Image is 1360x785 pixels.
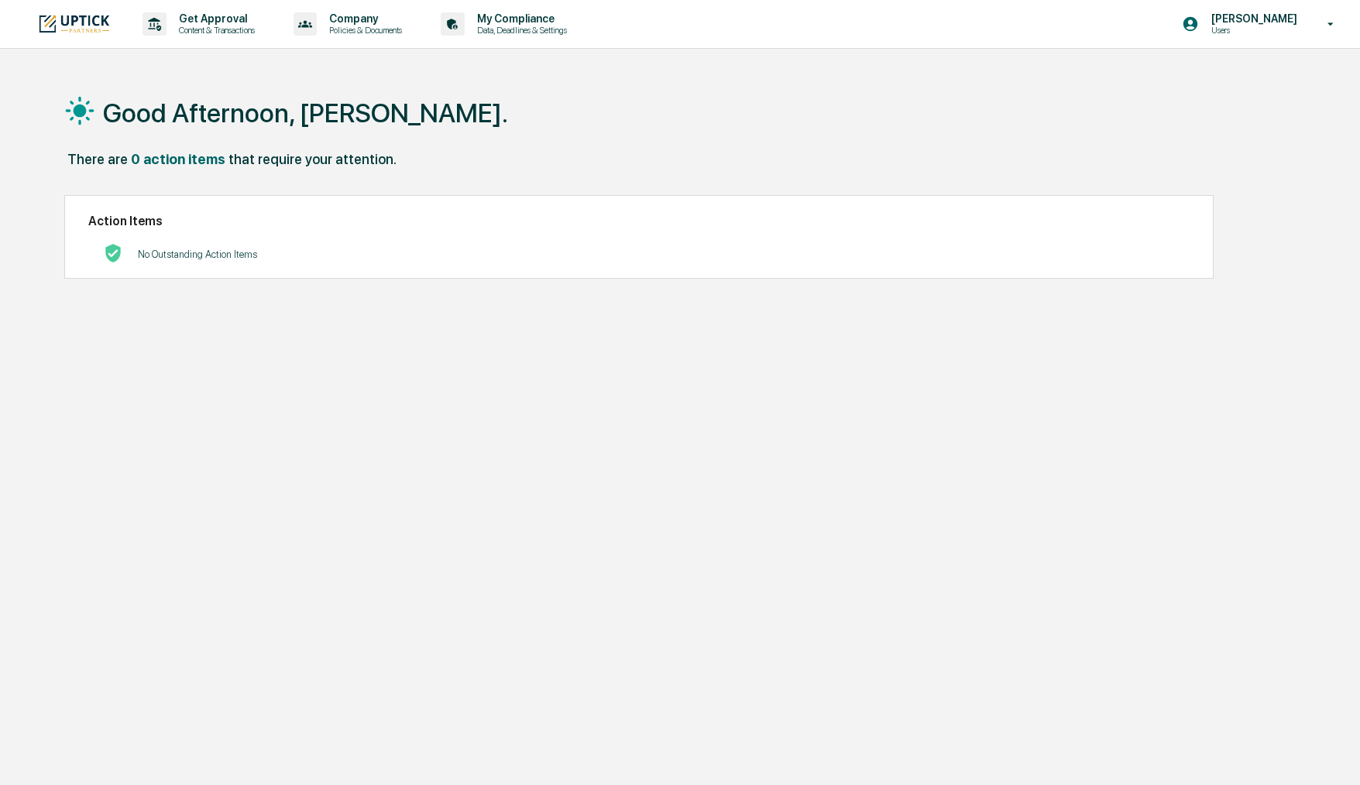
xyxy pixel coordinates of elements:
h1: Good Afternoon, [PERSON_NAME]. [103,98,508,129]
div: 0 action items [131,151,225,167]
p: Data, Deadlines & Settings [465,25,575,36]
p: Get Approval [167,12,263,25]
p: Company [317,12,410,25]
p: Policies & Documents [317,25,410,36]
p: Content & Transactions [167,25,263,36]
h2: Action Items [88,214,1190,228]
p: My Compliance [465,12,575,25]
div: There are [67,151,128,167]
div: that require your attention. [228,151,397,167]
p: No Outstanding Action Items [138,249,257,260]
p: Users [1199,25,1305,36]
img: No Actions logo [104,244,122,262]
img: logo [37,13,112,34]
p: [PERSON_NAME] [1199,12,1305,25]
